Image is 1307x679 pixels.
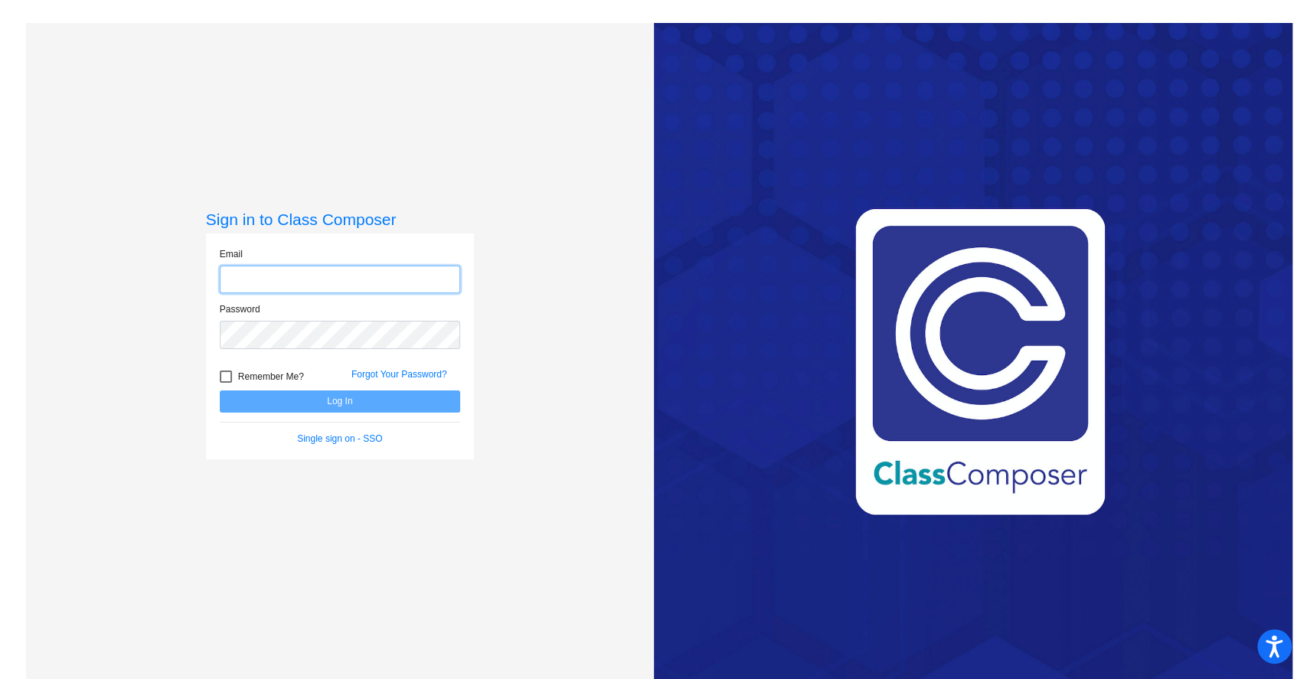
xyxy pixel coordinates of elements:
a: Forgot Your Password? [351,369,447,380]
h3: Sign in to Class Composer [206,210,474,229]
a: Single sign on - SSO [297,433,382,444]
label: Password [220,302,260,316]
label: Email [220,247,243,261]
button: Log In [220,390,460,413]
span: Remember Me? [238,367,304,386]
